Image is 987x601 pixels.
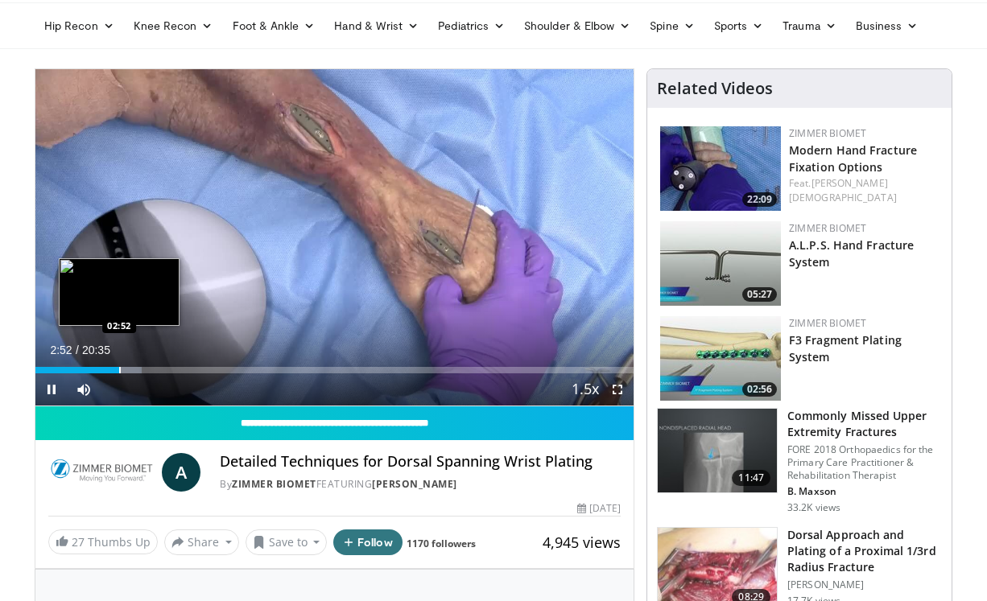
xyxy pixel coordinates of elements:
a: Shoulder & Elbow [514,10,640,42]
span: 2:52 [50,344,72,356]
a: A.L.P.S. Hand Fracture System [789,237,914,270]
a: 02:56 [660,316,781,401]
img: Zimmer Biomet [48,453,155,492]
img: b5cc856f-1004-4fa0-87de-2d42fccf0df2.150x105_q85_crop-smart_upscale.jpg [660,316,781,401]
span: 27 [72,534,85,550]
a: 1170 followers [407,537,476,550]
p: [PERSON_NAME] [787,578,942,591]
div: By FEATURING [220,477,621,492]
a: A [162,453,200,492]
a: Zimmer Biomet [789,126,866,140]
div: Progress Bar [35,367,634,373]
a: 27 Thumbs Up [48,529,158,554]
a: [PERSON_NAME][DEMOGRAPHIC_DATA] [789,176,897,204]
a: Modern Hand Fracture Fixation Options [789,142,917,175]
button: Mute [68,373,100,405]
a: Business [846,10,928,42]
a: 22:09 [660,126,781,211]
a: Pediatrics [428,10,514,42]
button: Pause [35,373,68,405]
a: Knee Recon [124,10,223,42]
a: [PERSON_NAME] [372,477,457,491]
a: Hip Recon [35,10,124,42]
span: 05:27 [742,287,777,302]
h3: Dorsal Approach and Plating of a Proximal 1/3rd Radius Fracture [787,527,942,575]
h3: Commonly Missed Upper Extremity Fractures [787,408,942,440]
a: Zimmer Biomet [789,221,866,235]
span: 11:47 [732,470,770,486]
a: Zimmer Biomet [789,316,866,330]
a: Trauma [773,10,846,42]
div: Feat. [789,176,939,205]
span: / [76,344,79,356]
span: 02:56 [742,382,777,397]
a: F3 Fragment Plating System [789,332,902,364]
h4: Detailed Techniques for Dorsal Spanning Wrist Plating [220,453,621,471]
a: Hand & Wrist [324,10,428,42]
video-js: Video Player [35,69,634,406]
button: Share [164,529,239,555]
span: 22:09 [742,192,777,207]
img: b2c65235-e098-4cd2-ab0f-914df5e3e270.150x105_q85_crop-smart_upscale.jpg [658,409,777,492]
div: [DATE] [577,501,621,516]
img: image.jpeg [59,258,180,326]
p: FORE 2018 Orthopaedics for the Primary Care Practitioner & Rehabilitation Therapist [787,443,942,482]
button: Playback Rate [569,373,601,405]
p: B. Maxson [787,485,942,498]
a: 05:27 [660,221,781,306]
a: Zimmer Biomet [232,477,316,491]
button: Follow [333,529,403,555]
span: 4,945 views [543,533,621,552]
button: Fullscreen [601,373,634,405]
a: 11:47 Commonly Missed Upper Extremity Fractures FORE 2018 Orthopaedics for the Primary Care Pract... [657,408,942,514]
h4: Related Videos [657,79,773,98]
img: a7c4ef62-ac1a-4fd2-a48e-c94bbf3955ef.150x105_q85_crop-smart_upscale.jpg [660,126,781,211]
img: eWNh-8akTAF2kj8X4xMDoxOjA4MTsiGN.150x105_q85_crop-smart_upscale.jpg [660,221,781,306]
span: 20:35 [82,344,110,356]
a: Spine [640,10,704,42]
button: Save to [246,529,328,555]
a: Foot & Ankle [223,10,325,42]
a: Sports [704,10,774,42]
p: 33.2K views [787,501,840,514]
